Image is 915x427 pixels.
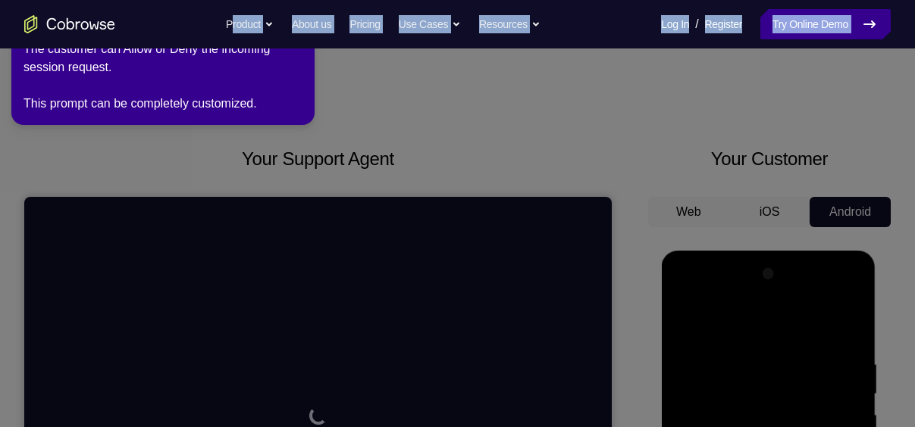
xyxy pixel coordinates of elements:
[705,9,742,39] a: Register
[349,9,380,39] a: Pricing
[270,267,318,298] button: Cancel
[292,9,331,39] a: About us
[226,9,274,39] button: Product
[24,40,302,113] div: The customer can Allow or Deny the incoming session request. This prompt can be completely custom...
[695,15,698,33] span: /
[399,9,461,39] button: Use Cases
[479,9,541,39] button: Resources
[760,9,891,39] a: Try Online Demo
[661,9,689,39] a: Log In
[24,15,115,33] a: Go to the home page
[206,210,381,255] div: Waiting for authorization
